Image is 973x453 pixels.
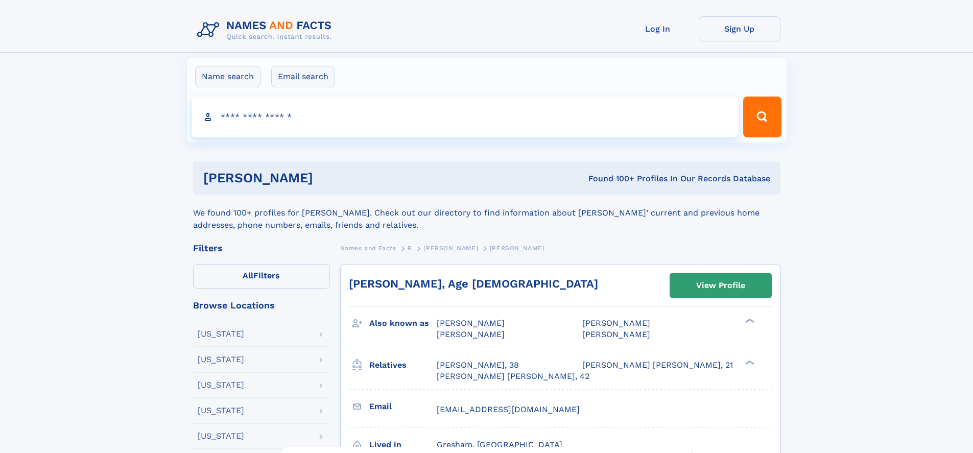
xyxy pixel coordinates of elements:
[670,273,771,298] a: View Profile
[192,97,739,137] input: search input
[369,398,437,415] h3: Email
[198,432,244,440] div: [US_STATE]
[437,318,505,328] span: [PERSON_NAME]
[743,359,755,366] div: ❯
[198,355,244,364] div: [US_STATE]
[423,245,478,252] span: [PERSON_NAME]
[450,173,770,184] div: Found 100+ Profiles In Our Records Database
[193,16,340,44] img: Logo Names and Facts
[193,244,330,253] div: Filters
[437,371,589,382] a: [PERSON_NAME] [PERSON_NAME], 42
[743,318,755,324] div: ❯
[743,97,781,137] button: Search Button
[369,356,437,374] h3: Relatives
[193,301,330,310] div: Browse Locations
[203,172,451,184] h1: [PERSON_NAME]
[408,245,412,252] span: R
[582,360,733,371] a: [PERSON_NAME] [PERSON_NAME], 21
[198,330,244,338] div: [US_STATE]
[243,271,253,280] span: All
[490,245,544,252] span: [PERSON_NAME]
[699,16,780,41] a: Sign Up
[582,318,650,328] span: [PERSON_NAME]
[340,242,396,254] a: Names and Facts
[617,16,699,41] a: Log In
[349,277,598,290] a: [PERSON_NAME], Age [DEMOGRAPHIC_DATA]
[198,381,244,389] div: [US_STATE]
[582,329,650,339] span: [PERSON_NAME]
[271,66,335,87] label: Email search
[408,242,412,254] a: R
[369,315,437,332] h3: Also known as
[193,264,330,289] label: Filters
[696,274,745,297] div: View Profile
[437,329,505,339] span: [PERSON_NAME]
[437,360,519,371] a: [PERSON_NAME], 38
[437,404,580,414] span: [EMAIL_ADDRESS][DOMAIN_NAME]
[195,66,260,87] label: Name search
[193,195,780,231] div: We found 100+ profiles for [PERSON_NAME]. Check out our directory to find information about [PERS...
[437,440,562,449] span: Gresham, [GEOGRAPHIC_DATA]
[423,242,478,254] a: [PERSON_NAME]
[198,407,244,415] div: [US_STATE]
